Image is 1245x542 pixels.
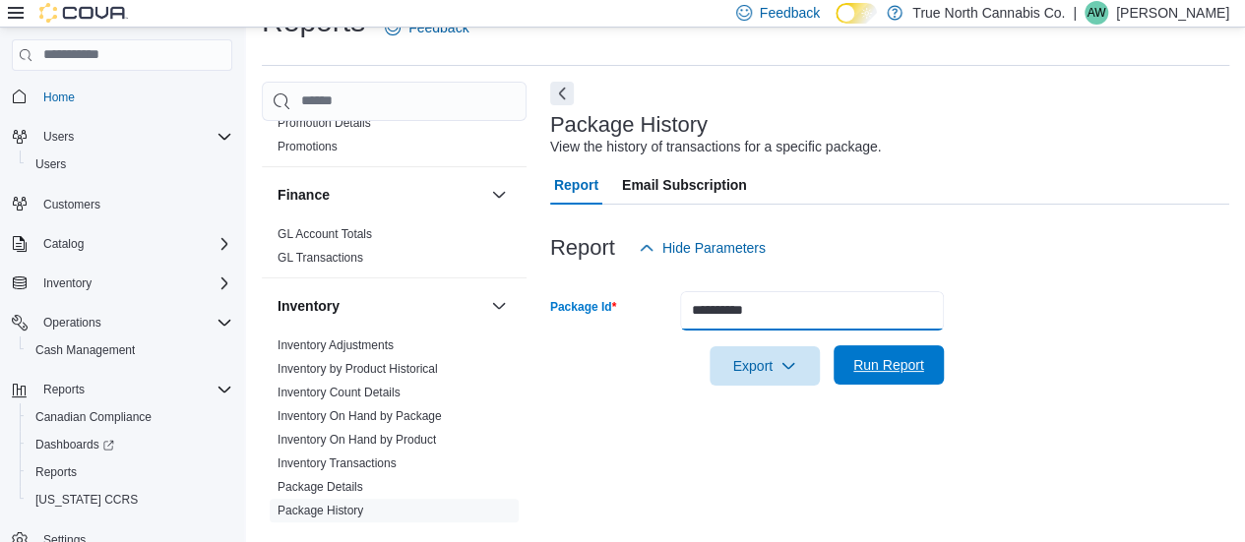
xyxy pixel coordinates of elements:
span: [US_STATE] CCRS [35,492,138,508]
span: Catalog [43,236,84,252]
button: Finance [487,183,511,207]
button: Inventory [487,294,511,318]
button: Inventory [35,271,99,295]
a: Inventory Adjustments [278,338,394,352]
span: Canadian Compliance [35,409,152,425]
a: Home [35,86,83,109]
a: Customers [35,193,108,216]
p: [PERSON_NAME] [1116,1,1229,25]
div: Discounts & Promotions [262,88,527,166]
button: Next [550,82,574,105]
a: [US_STATE] CCRS [28,488,146,512]
span: Feedback [408,18,468,37]
button: Reports [35,378,93,401]
button: Users [35,125,82,149]
span: Hide Parameters [662,238,766,258]
button: Hide Parameters [631,228,774,268]
a: Feedback [377,8,476,47]
a: GL Account Totals [278,227,372,241]
span: Users [43,129,74,145]
button: Run Report [834,345,944,385]
img: Cova [39,3,128,23]
span: Email Subscription [622,165,747,205]
div: Finance [262,222,527,277]
button: Operations [4,309,240,336]
a: Inventory by Product Historical [278,362,438,376]
p: | [1073,1,1077,25]
a: Promotion Details [278,116,371,130]
span: Feedback [760,3,820,23]
span: Customers [43,197,100,212]
div: Alyx White [1085,1,1108,25]
span: Package Details [278,479,363,495]
button: Customers [4,190,240,218]
a: Inventory On Hand by Package [278,409,442,423]
span: Dashboards [28,433,232,456]
span: Users [35,156,66,172]
span: Inventory Adjustments [278,337,394,353]
span: GL Transactions [278,250,363,266]
h3: Inventory [278,296,340,316]
span: Users [35,125,232,149]
span: Users [28,152,232,176]
button: Catalog [35,232,92,256]
span: GL Account Totals [278,226,372,242]
a: Inventory Transactions [278,456,397,470]
a: Dashboards [28,433,122,456]
a: Promotions [278,140,338,153]
a: Canadian Compliance [28,405,159,429]
span: Promotion Details [278,115,371,131]
button: Home [4,83,240,111]
span: Catalog [35,232,232,256]
span: Reports [35,378,232,401]
button: Canadian Compliance [20,403,240,431]
a: Product Expirations [278,527,380,541]
span: Run Report [853,355,924,375]
span: Dashboards [35,437,114,452]
span: Inventory On Hand by Product [278,432,436,448]
input: Dark Mode [836,3,877,24]
button: Users [20,151,240,178]
button: Operations [35,311,109,334]
span: Package History [278,503,363,518]
button: Export [710,346,820,386]
span: Inventory Transactions [278,455,397,471]
span: Dark Mode [836,24,837,25]
span: Cash Management [28,338,232,362]
span: Inventory [43,275,92,291]
h3: Report [550,236,615,260]
button: Reports [4,376,240,403]
a: Users [28,152,74,176]
button: Inventory [278,296,483,316]
a: Dashboards [20,431,240,458]
span: Reports [28,460,232,484]
span: Promotions [278,139,338,154]
span: Operations [43,315,101,331]
label: Package Id [550,299,616,315]
a: Reports [28,460,85,484]
button: Cash Management [20,336,240,364]
span: Export [721,346,808,386]
button: Reports [20,458,240,486]
span: Washington CCRS [28,488,232,512]
a: Inventory On Hand by Product [278,433,436,447]
span: Customers [35,192,232,216]
span: Report [554,165,598,205]
span: Home [35,85,232,109]
span: Home [43,90,75,105]
p: True North Cannabis Co. [912,1,1065,25]
span: Inventory Count Details [278,385,401,400]
span: Inventory On Hand by Package [278,408,442,424]
span: Reports [43,382,85,397]
div: View the history of transactions for a specific package. [550,137,882,157]
button: [US_STATE] CCRS [20,486,240,513]
span: Cash Management [35,342,135,358]
button: Inventory [4,270,240,297]
h3: Finance [278,185,330,205]
span: Reports [35,464,77,480]
a: Package History [278,504,363,517]
span: Operations [35,311,232,334]
a: Cash Management [28,338,143,362]
span: AW [1087,1,1105,25]
h3: Package History [550,113,708,137]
